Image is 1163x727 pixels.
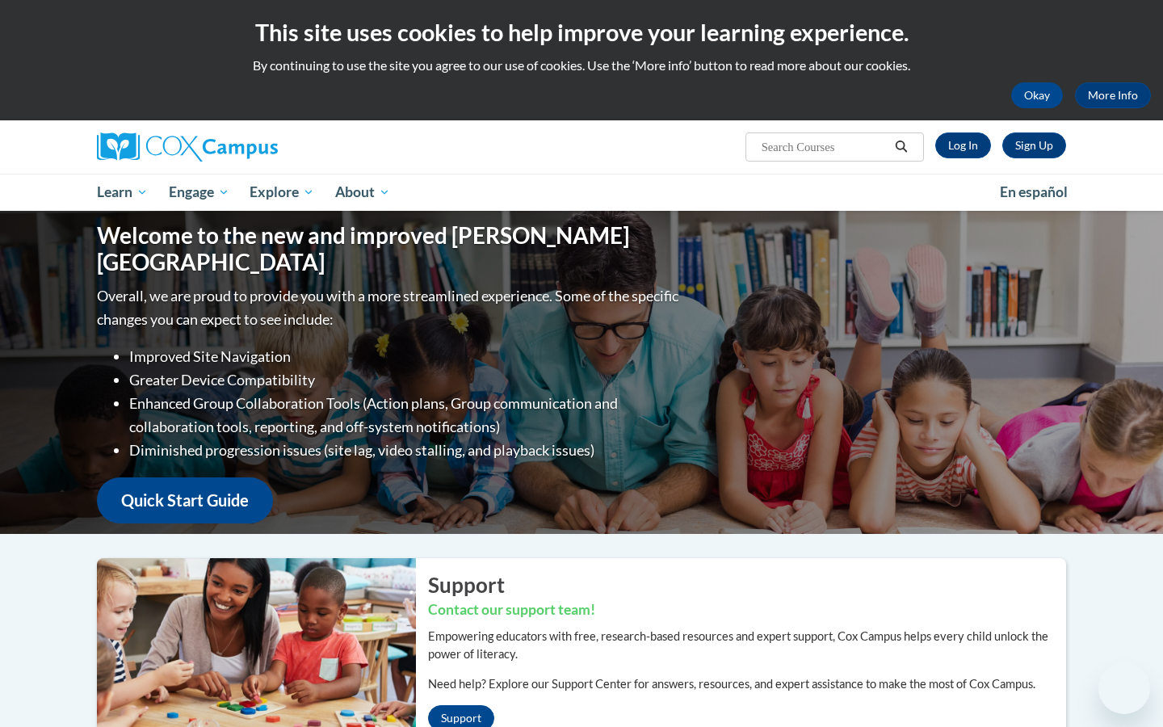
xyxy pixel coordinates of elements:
[989,175,1078,209] a: En español
[129,368,682,392] li: Greater Device Compatibility
[325,174,401,211] a: About
[129,392,682,439] li: Enhanced Group Collaboration Tools (Action plans, Group communication and collaboration tools, re...
[1011,82,1063,108] button: Okay
[239,174,325,211] a: Explore
[158,174,240,211] a: Engage
[97,477,273,523] a: Quick Start Guide
[86,174,158,211] a: Learn
[250,183,314,202] span: Explore
[169,183,229,202] span: Engage
[760,137,889,157] input: Search Courses
[889,137,913,157] button: Search
[12,16,1151,48] h2: This site uses cookies to help improve your learning experience.
[97,284,682,331] p: Overall, we are proud to provide you with a more streamlined experience. Some of the specific cha...
[428,600,1066,620] h3: Contact our support team!
[97,132,278,162] img: Cox Campus
[97,132,404,162] a: Cox Campus
[428,675,1066,693] p: Need help? Explore our Support Center for answers, resources, and expert assistance to make the m...
[129,439,682,462] li: Diminished progression issues (site lag, video stalling, and playback issues)
[12,57,1151,74] p: By continuing to use the site you agree to our use of cookies. Use the ‘More info’ button to read...
[428,570,1066,599] h2: Support
[97,183,148,202] span: Learn
[97,222,682,276] h1: Welcome to the new and improved [PERSON_NAME][GEOGRAPHIC_DATA]
[1000,183,1068,200] span: En español
[1002,132,1066,158] a: Register
[73,174,1090,211] div: Main menu
[428,628,1066,663] p: Empowering educators with free, research-based resources and expert support, Cox Campus helps eve...
[935,132,991,158] a: Log In
[129,345,682,368] li: Improved Site Navigation
[1098,662,1150,714] iframe: Button to launch messaging window
[335,183,390,202] span: About
[1075,82,1151,108] a: More Info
